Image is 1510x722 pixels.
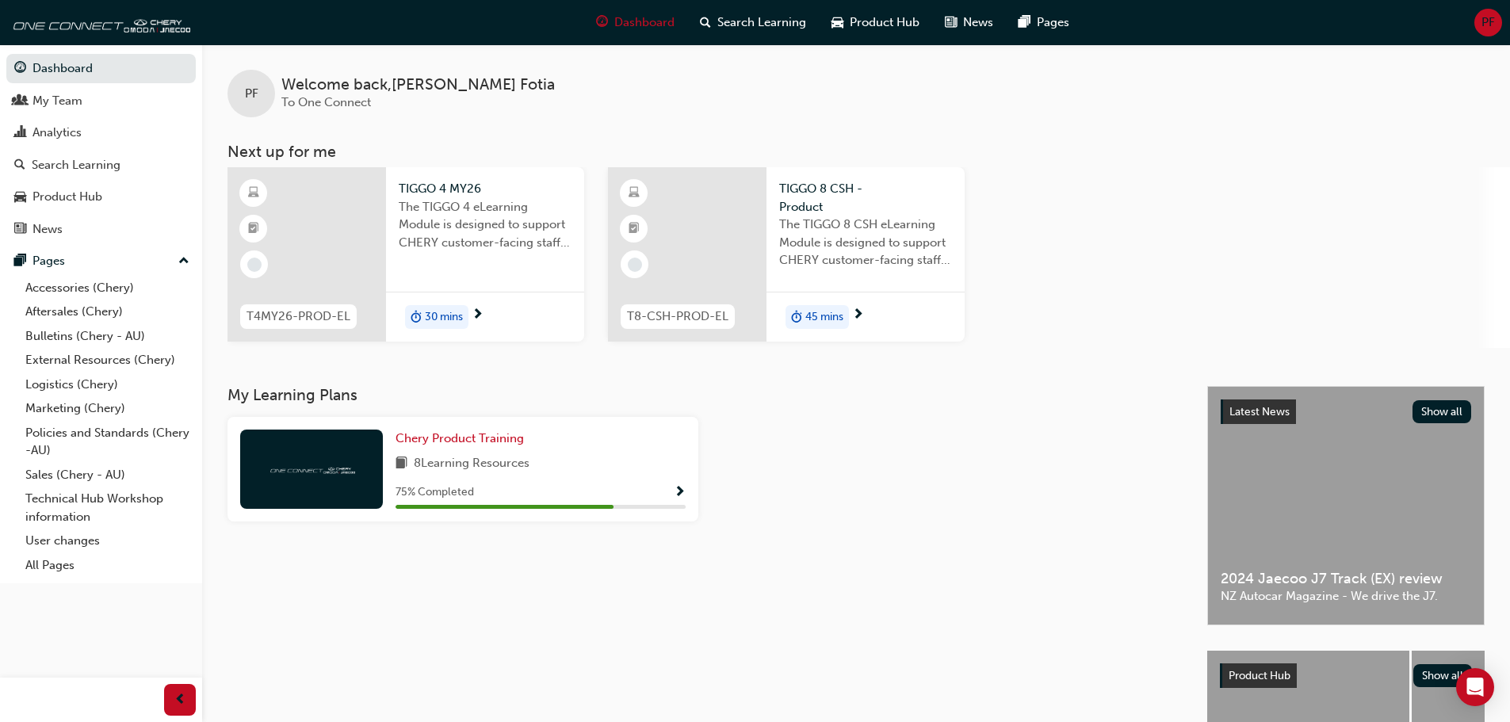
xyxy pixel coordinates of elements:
a: T4MY26-PROD-ELTIGGO 4 MY26The TIGGO 4 eLearning Module is designed to support CHERY customer-faci... [227,167,584,342]
button: Pages [6,246,196,276]
button: Show all [1413,400,1472,423]
a: Policies and Standards (Chery -AU) [19,421,196,463]
span: PF [245,85,258,103]
span: Product Hub [1229,669,1290,682]
a: guage-iconDashboard [583,6,687,39]
span: learningRecordVerb_NONE-icon [628,258,642,272]
span: Product Hub [850,13,919,32]
a: All Pages [19,553,196,578]
a: Aftersales (Chery) [19,300,196,324]
span: guage-icon [596,13,608,32]
a: pages-iconPages [1006,6,1082,39]
button: Show all [1413,664,1473,687]
span: PF [1481,13,1495,32]
span: The TIGGO 8 CSH eLearning Module is designed to support CHERY customer-facing staff with the prod... [779,216,952,269]
span: pages-icon [1019,13,1030,32]
span: learningResourceType_ELEARNING-icon [248,183,259,204]
a: Logistics (Chery) [19,372,196,397]
span: 45 mins [805,308,843,327]
span: Pages [1037,13,1069,32]
button: PF [1474,9,1502,36]
span: guage-icon [14,62,26,76]
div: Product Hub [32,188,102,206]
span: 75 % Completed [396,483,474,502]
img: oneconnect [268,461,355,476]
a: car-iconProduct Hub [819,6,932,39]
a: Latest NewsShow all2024 Jaecoo J7 Track (EX) reviewNZ Autocar Magazine - We drive the J7. [1207,386,1485,625]
span: Search Learning [717,13,806,32]
span: prev-icon [174,690,186,710]
img: oneconnect [8,6,190,38]
span: T8-CSH-PROD-EL [627,308,728,326]
span: booktick-icon [629,219,640,239]
a: Analytics [6,118,196,147]
a: search-iconSearch Learning [687,6,819,39]
span: 8 Learning Resources [414,454,529,474]
span: TIGGO 4 MY26 [399,180,572,198]
a: Technical Hub Workshop information [19,487,196,529]
span: To One Connect [281,95,371,109]
div: Pages [32,252,65,270]
span: learningResourceType_ELEARNING-icon [629,183,640,204]
a: Dashboard [6,54,196,83]
span: Show Progress [674,486,686,500]
span: up-icon [178,251,189,272]
span: chart-icon [14,126,26,140]
a: Marketing (Chery) [19,396,196,421]
button: DashboardMy TeamAnalyticsSearch LearningProduct HubNews [6,51,196,246]
a: Chery Product Training [396,430,530,448]
button: Show Progress [674,483,686,502]
span: search-icon [700,13,711,32]
a: news-iconNews [932,6,1006,39]
a: Bulletins (Chery - AU) [19,324,196,349]
a: Product HubShow all [1220,663,1472,689]
span: news-icon [945,13,957,32]
span: TIGGO 8 CSH - Product [779,180,952,216]
div: Search Learning [32,156,120,174]
a: News [6,215,196,244]
a: Search Learning [6,151,196,180]
span: pages-icon [14,254,26,269]
span: T4MY26-PROD-EL [247,308,350,326]
a: T8-CSH-PROD-ELTIGGO 8 CSH - ProductThe TIGGO 8 CSH eLearning Module is designed to support CHERY ... [608,167,965,342]
span: car-icon [14,190,26,204]
span: next-icon [852,308,864,323]
span: Dashboard [614,13,675,32]
span: people-icon [14,94,26,109]
a: Accessories (Chery) [19,276,196,300]
span: book-icon [396,454,407,474]
span: news-icon [14,223,26,237]
a: Product Hub [6,182,196,212]
a: Sales (Chery - AU) [19,463,196,487]
span: learningRecordVerb_NONE-icon [247,258,262,272]
span: duration-icon [411,307,422,327]
a: Latest NewsShow all [1221,399,1471,425]
a: My Team [6,86,196,116]
span: 2024 Jaecoo J7 Track (EX) review [1221,570,1471,588]
span: NZ Autocar Magazine - We drive the J7. [1221,587,1471,605]
span: next-icon [472,308,484,323]
span: car-icon [831,13,843,32]
span: search-icon [14,159,25,173]
a: User changes [19,529,196,553]
span: The TIGGO 4 eLearning Module is designed to support CHERY customer-facing staff with the product ... [399,198,572,252]
span: duration-icon [791,307,802,327]
div: My Team [32,92,82,110]
span: booktick-icon [248,219,259,239]
span: Welcome back , [PERSON_NAME] Fotia [281,76,555,94]
span: 30 mins [425,308,463,327]
h3: My Learning Plans [227,386,1182,404]
div: Open Intercom Messenger [1456,668,1494,706]
span: Chery Product Training [396,431,524,445]
span: Latest News [1229,405,1290,418]
span: News [963,13,993,32]
div: Analytics [32,124,82,142]
div: News [32,220,63,239]
a: External Resources (Chery) [19,348,196,372]
h3: Next up for me [202,143,1510,161]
